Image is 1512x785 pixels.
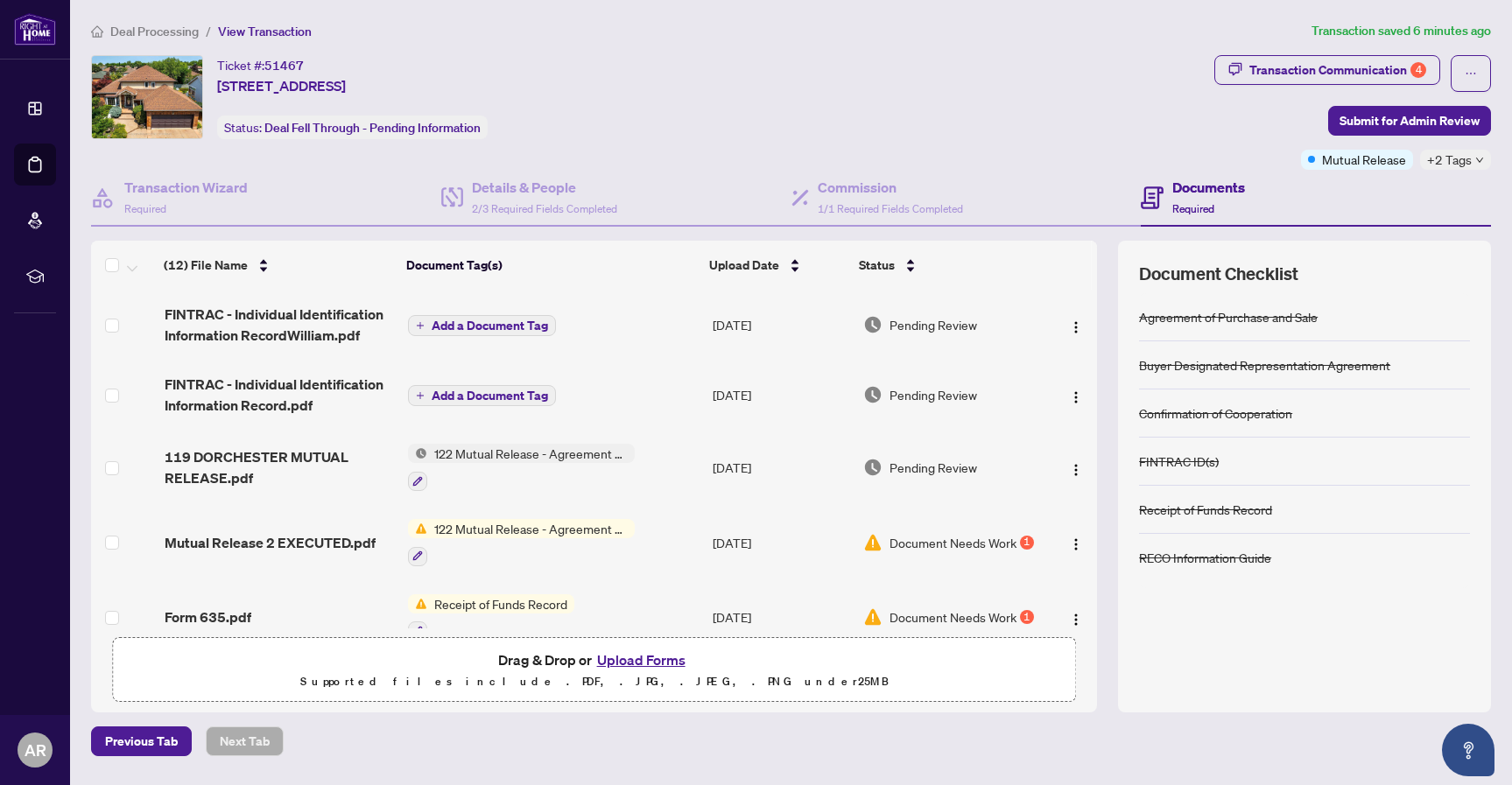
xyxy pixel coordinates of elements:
[1020,610,1034,624] div: 1
[157,241,399,290] th: (12) File Name
[702,241,852,290] th: Upload Date
[706,290,856,360] td: [DATE]
[1069,613,1083,627] img: Logo
[416,321,425,330] span: plus
[1062,603,1090,631] button: Logo
[427,519,635,538] span: 122 Mutual Release - Agreement of Purchase and Sale
[408,314,556,337] button: Add a Document Tag
[165,446,394,488] span: 119 DORCHESTER MUTUAL RELEASE.pdf
[432,389,548,402] span: Add a Document Tag
[706,360,856,430] td: [DATE]
[1442,724,1494,776] button: Open asap
[472,202,617,215] span: 2/3 Required Fields Completed
[123,671,1065,692] p: Supported files include .PDF, .JPG, .JPEG, .PNG under 25 MB
[706,430,856,505] td: [DATE]
[25,738,46,762] span: AR
[890,458,977,477] span: Pending Review
[1069,320,1083,334] img: Logo
[408,385,556,406] button: Add a Document Tag
[859,256,895,275] span: Status
[1214,55,1440,85] button: Transaction Communication4
[165,532,376,553] span: Mutual Release 2 EXECUTED.pdf
[217,55,304,75] div: Ticket #:
[432,319,548,332] span: Add a Document Tag
[890,385,977,404] span: Pending Review
[408,519,427,538] img: Status Icon
[264,58,304,74] span: 51467
[14,13,56,46] img: logo
[1322,150,1406,169] span: Mutual Release
[1139,262,1298,286] span: Document Checklist
[110,24,199,39] span: Deal Processing
[1139,452,1219,471] div: FINTRAC ID(s)
[1069,463,1083,477] img: Logo
[890,607,1016,627] span: Document Needs Work
[1249,56,1426,84] div: Transaction Communication
[408,444,635,491] button: Status Icon122 Mutual Release - Agreement of Purchase and Sale
[1139,307,1318,326] div: Agreement of Purchase and Sale
[408,384,556,407] button: Add a Document Tag
[498,648,691,671] span: Drag & Drop or
[1062,311,1090,339] button: Logo
[1062,453,1090,481] button: Logo
[1069,390,1083,404] img: Logo
[427,444,635,463] span: 122 Mutual Release - Agreement of Purchase and Sale
[165,304,394,346] span: FINTRAC - Individual Identification Information RecordWilliam.pdf
[408,519,635,566] button: Status Icon122 Mutual Release - Agreement of Purchase and Sale
[217,75,346,96] span: [STREET_ADDRESS]
[113,638,1075,703] span: Drag & Drop orUpload FormsSupported files include .PDF, .JPG, .JPEG, .PNG under25MB
[818,202,963,215] span: 1/1 Required Fields Completed
[592,648,691,671] button: Upload Forms
[105,727,178,755] span: Previous Tab
[1172,202,1214,215] span: Required
[399,241,702,290] th: Document Tag(s)
[863,607,883,627] img: Document Status
[165,374,394,416] span: FINTRAC - Individual Identification Information Record.pdf
[1172,177,1245,198] h4: Documents
[206,21,211,41] li: /
[124,177,248,198] h4: Transaction Wizard
[408,444,427,463] img: Status Icon
[1410,62,1426,78] div: 4
[863,533,883,552] img: Document Status
[1139,355,1390,375] div: Buyer Designated Representation Agreement
[1465,67,1477,80] span: ellipsis
[91,25,103,38] span: home
[408,594,574,641] button: Status IconReceipt of Funds Record
[217,116,488,139] div: Status:
[890,315,977,334] span: Pending Review
[1062,381,1090,409] button: Logo
[1427,150,1472,170] span: +2 Tags
[1062,529,1090,557] button: Logo
[1139,403,1292,423] div: Confirmation of Cooperation
[852,241,1039,290] th: Status
[863,458,883,477] img: Document Status
[1475,156,1484,165] span: down
[1020,536,1034,550] div: 1
[408,315,556,336] button: Add a Document Tag
[91,726,192,756] button: Previous Tab
[264,120,481,136] span: Deal Fell Through - Pending Information
[218,24,312,39] span: View Transaction
[1312,21,1491,41] article: Transaction saved 6 minutes ago
[165,606,251,627] span: Form 635.pdf
[1139,548,1271,567] div: RECO Information Guide
[1340,107,1480,135] span: Submit for Admin Review
[818,177,963,198] h4: Commission
[472,177,617,198] h4: Details & People
[709,256,779,275] span: Upload Date
[1069,537,1083,551] img: Logo
[1328,106,1491,136] button: Submit for Admin Review
[124,202,166,215] span: Required
[408,594,427,613] img: Status Icon
[706,580,856,655] td: [DATE]
[706,505,856,580] td: [DATE]
[416,391,425,400] span: plus
[890,533,1016,552] span: Document Needs Work
[427,594,574,613] span: Receipt of Funds Record
[863,385,883,404] img: Document Status
[206,726,284,756] button: Next Tab
[1139,500,1272,519] div: Receipt of Funds Record
[92,56,202,138] img: IMG-X12325274_1.jpg
[164,256,248,275] span: (12) File Name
